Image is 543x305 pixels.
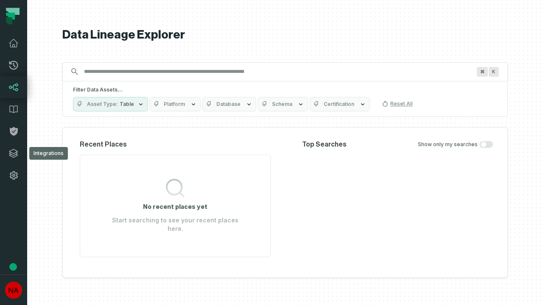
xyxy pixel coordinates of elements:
span: Press ⌘ + K to focus the search bar [489,67,499,77]
img: avatar of No Repos Account [5,282,22,299]
span: Press ⌘ + K to focus the search bar [477,67,488,77]
h1: Data Lineage Explorer [62,28,508,42]
div: Tooltip anchor [9,263,17,271]
div: Integrations [29,147,68,160]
